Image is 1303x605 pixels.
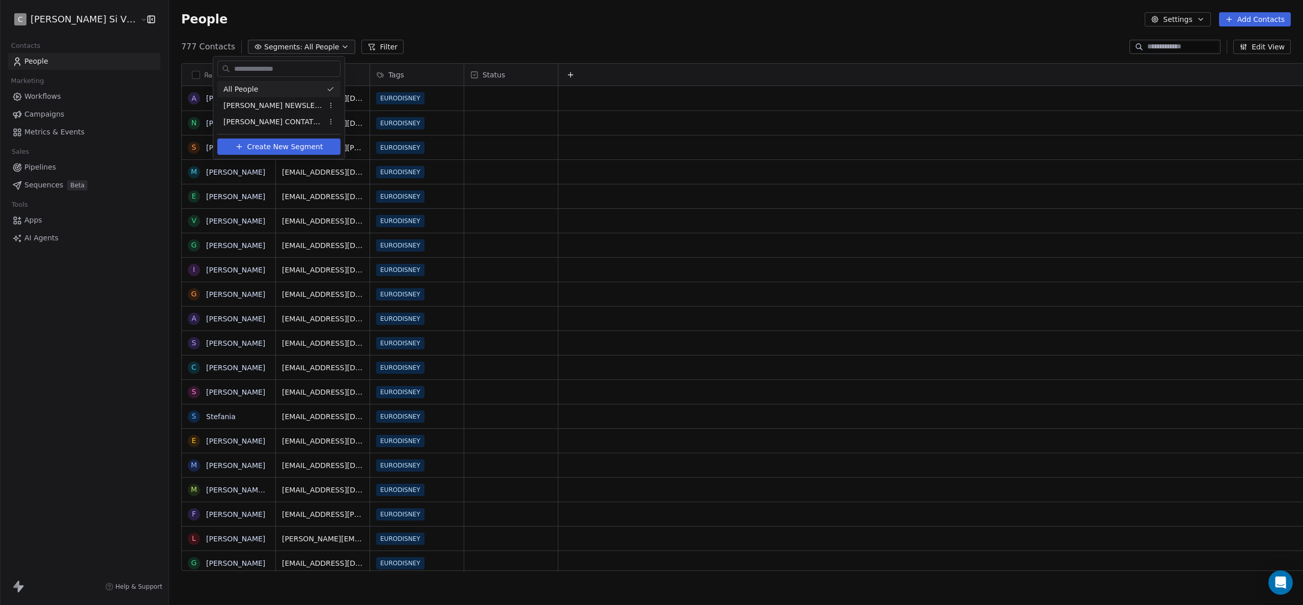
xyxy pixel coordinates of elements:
[223,100,323,111] span: [PERSON_NAME] NEWSLETTER
[217,139,341,155] button: Create New Segment
[223,84,258,95] span: All People
[223,117,323,127] span: [PERSON_NAME] CONTATTI ET
[247,142,323,152] span: Create New Segment
[217,81,341,130] div: Suggestions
